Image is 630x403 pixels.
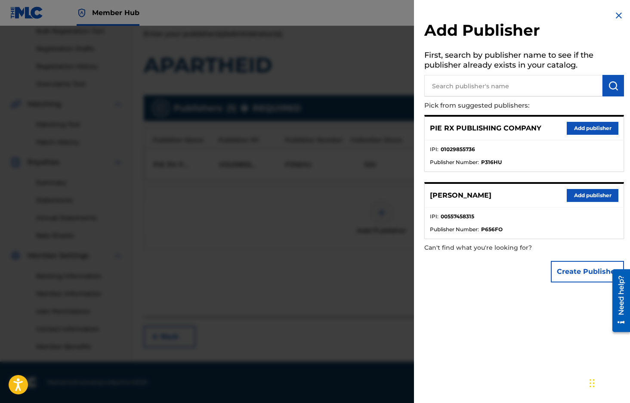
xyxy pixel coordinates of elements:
span: Publisher Number : [430,158,479,166]
p: PIE RX PUBLISHING COMPANY [430,123,541,133]
img: Search Works [608,81,618,91]
span: IPI : [430,213,439,220]
strong: P656FO [481,226,503,233]
button: Add publisher [567,122,618,135]
strong: P316HU [481,158,502,166]
button: Add publisher [567,189,618,202]
h2: Add Publisher [424,21,624,43]
span: IPI : [430,146,439,153]
div: Drag [590,370,595,396]
p: Can't find what you're looking for? [424,239,575,257]
iframe: Resource Center [606,265,630,336]
h5: First, search by publisher name to see if the publisher already exists in your catalog. [424,48,624,75]
p: [PERSON_NAME] [430,190,491,201]
span: Publisher Number : [430,226,479,233]
iframe: Chat Widget [587,362,630,403]
strong: 01029855736 [441,146,475,153]
img: Top Rightsholder [77,8,87,18]
input: Search publisher's name [424,75,602,96]
button: Create Publisher [551,261,624,282]
span: Member Hub [92,8,139,18]
strong: 00557458315 [441,213,474,220]
img: MLC Logo [10,6,43,19]
p: Pick from suggested publishers: [424,96,575,115]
